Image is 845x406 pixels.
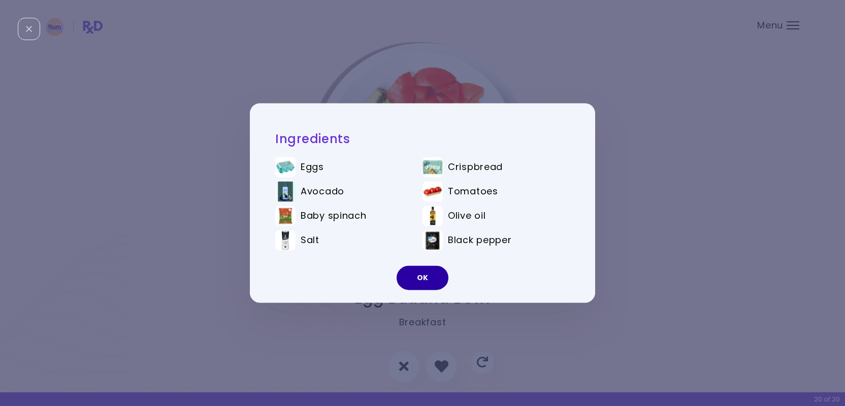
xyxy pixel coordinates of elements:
span: Olive oil [448,211,485,222]
span: Crispbread [448,162,503,173]
span: Baby spinach [301,211,367,222]
span: Tomatoes [448,186,498,197]
button: OK [397,266,448,290]
h2: Ingredients [275,131,570,147]
span: Black pepper [448,235,512,246]
div: Close [18,18,40,40]
span: Avocado [301,186,344,197]
span: Salt [301,235,319,246]
span: Eggs [301,162,324,173]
